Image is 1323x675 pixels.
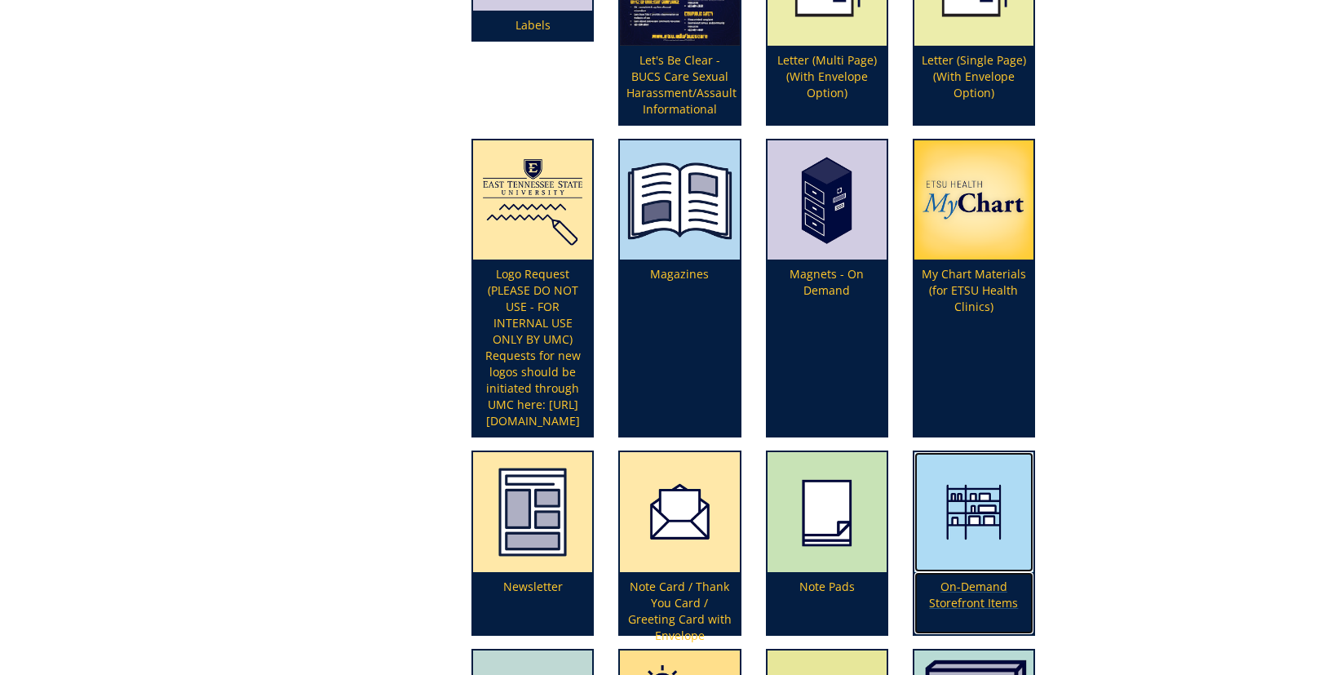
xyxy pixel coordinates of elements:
[620,260,739,436] p: Magazines
[914,260,1033,436] p: My Chart Materials (for ETSU Health Clinics)
[914,46,1033,124] p: Letter (Single Page) (With Envelope Option)
[473,260,592,436] p: Logo Request (PLEASE DO NOT USE - FOR INTERNAL USE ONLY BY UMC) Requests for new logos should be ...
[768,46,887,124] p: Letter (Multi Page) (With Envelope Option)
[914,140,1033,436] a: My Chart Materials (for ETSU Health Clinics)
[473,572,592,634] p: Newsletter
[768,572,887,634] p: Note Pads
[768,260,887,436] p: Magnets - On Demand
[620,572,739,634] p: Note Card / Thank You Card / Greeting Card with Envelope
[473,140,592,436] a: Logo Request (PLEASE DO NOT USE - FOR INTERNAL USE ONLY BY UMC) Requests for new logos should be ...
[620,452,739,571] img: invitationwithenvelope-5a33f926473532.42838482.png
[620,452,739,633] a: Note Card / Thank You Card / Greeting Card with Envelope
[914,572,1033,634] p: On-Demand Storefront Items
[768,452,887,633] a: Note Pads
[620,140,739,260] img: magazines-6556857dab2218.58984408.png
[768,140,887,436] a: Magnets - On Demand
[768,452,887,571] img: note-pads-594927357b5c91.87943573.png
[473,11,592,40] p: Labels
[473,452,592,633] a: Newsletter
[768,140,887,260] img: magnets-59492663d52397.19542485.png
[620,46,739,124] p: Let's Be Clear - BUCS Care Sexual Harassment/Assault Informational
[914,452,1033,633] a: On-Demand Storefront Items
[620,140,739,436] a: Magazines
[473,140,592,260] img: clinic%20privacy%20practices%20brochure-632a1062be4d34.81189179.png
[914,140,1033,260] img: mychart-67fe6a1724bc26.04447173.png
[914,452,1033,571] img: storefront-59492794b37212.27878942.png
[473,452,592,571] img: newsletter-65568594225a38.55392197.png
